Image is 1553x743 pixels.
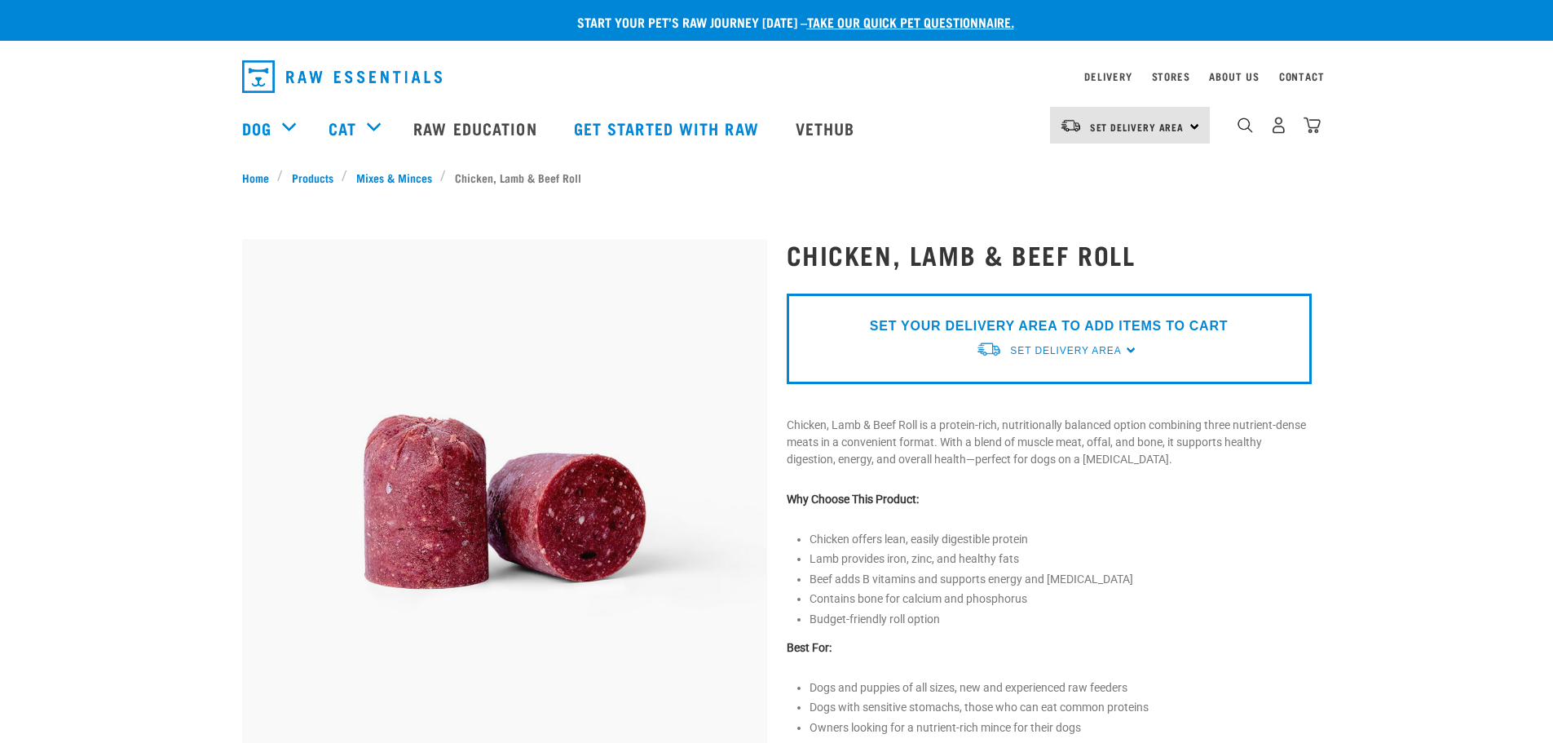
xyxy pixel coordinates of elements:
[810,719,1312,736] p: Owners looking for a nutrient-rich mince for their dogs
[283,169,342,186] a: Products
[810,590,1312,608] p: Contains bone for calcium and phosphorus
[779,95,876,161] a: Vethub
[810,611,1312,628] p: Budget-friendly roll option
[1060,118,1082,133] img: van-moving.png
[787,641,832,654] strong: Best For:
[807,18,1014,25] a: take our quick pet questionnaire.
[329,116,356,140] a: Cat
[242,60,442,93] img: Raw Essentials Logo
[242,169,1312,186] nav: breadcrumbs
[870,316,1228,336] p: SET YOUR DELIVERY AREA TO ADD ITEMS TO CART
[1238,117,1253,133] img: home-icon-1@2x.png
[1270,117,1287,134] img: user.png
[1304,117,1321,134] img: home-icon@2x.png
[787,417,1312,468] p: Chicken, Lamb & Beef Roll is a protein-rich, nutritionally balanced option combining three nutrie...
[242,116,271,140] a: Dog
[810,679,1312,697] p: Dogs and puppies of all sizes, new and experienced raw feeders
[558,95,779,161] a: Get started with Raw
[810,571,1312,588] p: Beef adds B vitamins and supports energy and [MEDICAL_DATA]
[397,95,557,161] a: Raw Education
[1152,73,1190,79] a: Stores
[229,54,1325,100] nav: dropdown navigation
[810,531,1312,548] p: Chicken offers lean, easily digestible protein
[1010,345,1121,356] span: Set Delivery Area
[787,240,1312,269] h1: Chicken, Lamb & Beef Roll
[1084,73,1132,79] a: Delivery
[810,699,1312,716] p: Dogs with sensitive stomachs, those who can eat common proteins
[347,169,440,186] a: Mixes & Minces
[242,169,278,186] a: Home
[1279,73,1325,79] a: Contact
[810,551,1312,568] p: Lamb provides iron, zinc, and healthy fats
[1090,124,1185,130] span: Set Delivery Area
[787,493,919,506] strong: Why Choose This Product:
[1209,73,1259,79] a: About Us
[976,341,1002,358] img: van-moving.png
